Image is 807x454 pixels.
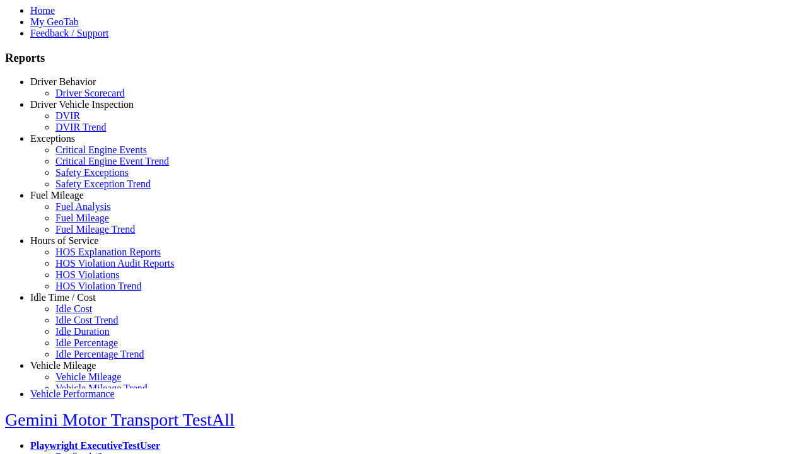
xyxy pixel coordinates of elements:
a: DVIR Trend [55,122,106,132]
a: Hours of Service [30,235,98,246]
a: HOS Violation Trend [55,281,142,291]
a: Safety Exception Trend [55,178,151,189]
a: Vehicle Mileage [55,371,121,382]
a: DVIR [55,110,80,121]
a: HOS Violation Audit Reports [55,258,175,269]
a: Home [30,5,55,16]
a: Fuel Mileage [30,190,84,201]
a: Idle Percentage [55,337,118,348]
a: Idle Cost Trend [55,315,119,325]
a: HOS Violations [55,269,119,280]
a: Driver Behavior [30,76,96,87]
a: Fuel Mileage [55,212,109,223]
a: Critical Engine Events [55,144,147,155]
a: HOS Explanation Reports [55,247,161,257]
a: Vehicle Mileage [30,360,96,371]
a: Critical Engine Event Trend [55,156,169,166]
a: Playwright ExecutiveTestUser [30,440,160,451]
a: Gemini Motor Transport TestAll [5,410,235,429]
a: Fuel Mileage Trend [55,224,135,235]
a: Idle Cost [55,303,92,314]
a: Idle Percentage Trend [55,349,144,359]
a: Safety Exceptions [55,167,129,178]
a: Vehicle Performance [30,388,115,399]
h3: Reports [5,51,802,65]
a: Vehicle Mileage Trend [55,383,148,393]
a: Driver Scorecard [55,88,125,98]
a: Fuel Analysis [55,201,111,212]
a: Feedback / Support [30,28,108,38]
a: Exceptions [30,133,75,144]
a: My GeoTab [30,16,79,27]
a: Driver Vehicle Inspection [30,99,134,110]
a: Idle Time / Cost [30,292,96,303]
a: Idle Duration [55,326,110,337]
